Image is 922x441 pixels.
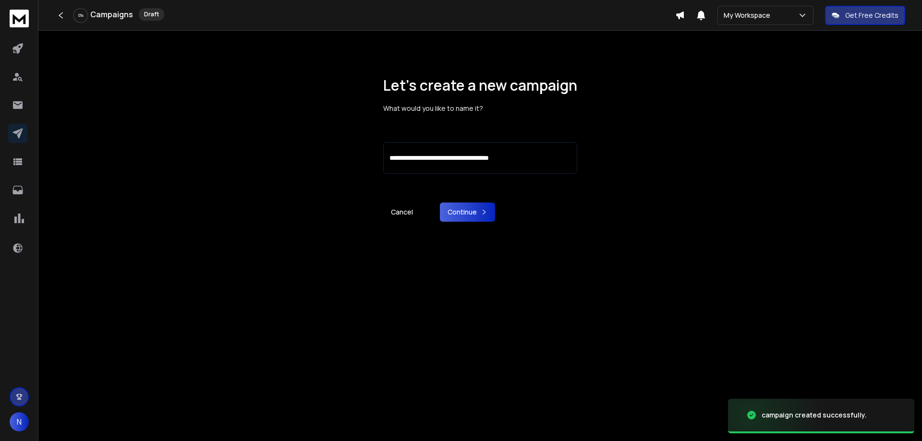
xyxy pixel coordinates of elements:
[383,104,577,113] p: What would you like to name it?
[383,77,577,94] h1: Let’s create a new campaign
[10,412,29,431] button: N
[825,6,905,25] button: Get Free Credits
[724,11,774,20] p: My Workspace
[845,11,898,20] p: Get Free Credits
[90,9,133,20] h1: Campaigns
[10,10,29,27] img: logo
[762,410,867,420] div: campaign created successfully.
[383,203,421,222] a: Cancel
[78,12,84,18] p: 0 %
[139,8,164,21] div: Draft
[440,203,495,222] button: Continue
